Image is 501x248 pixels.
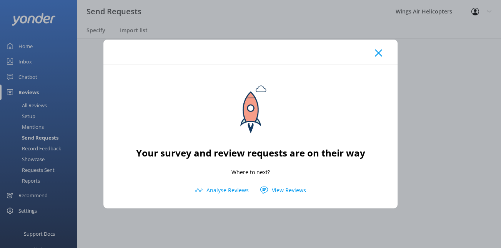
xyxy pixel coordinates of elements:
button: Analyse Reviews [189,185,255,196]
button: Close [375,49,382,57]
button: View Reviews [255,185,312,196]
h2: Your survey and review requests are on their way [136,146,365,160]
p: Where to next? [231,168,270,176]
img: sending... [216,77,285,146]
